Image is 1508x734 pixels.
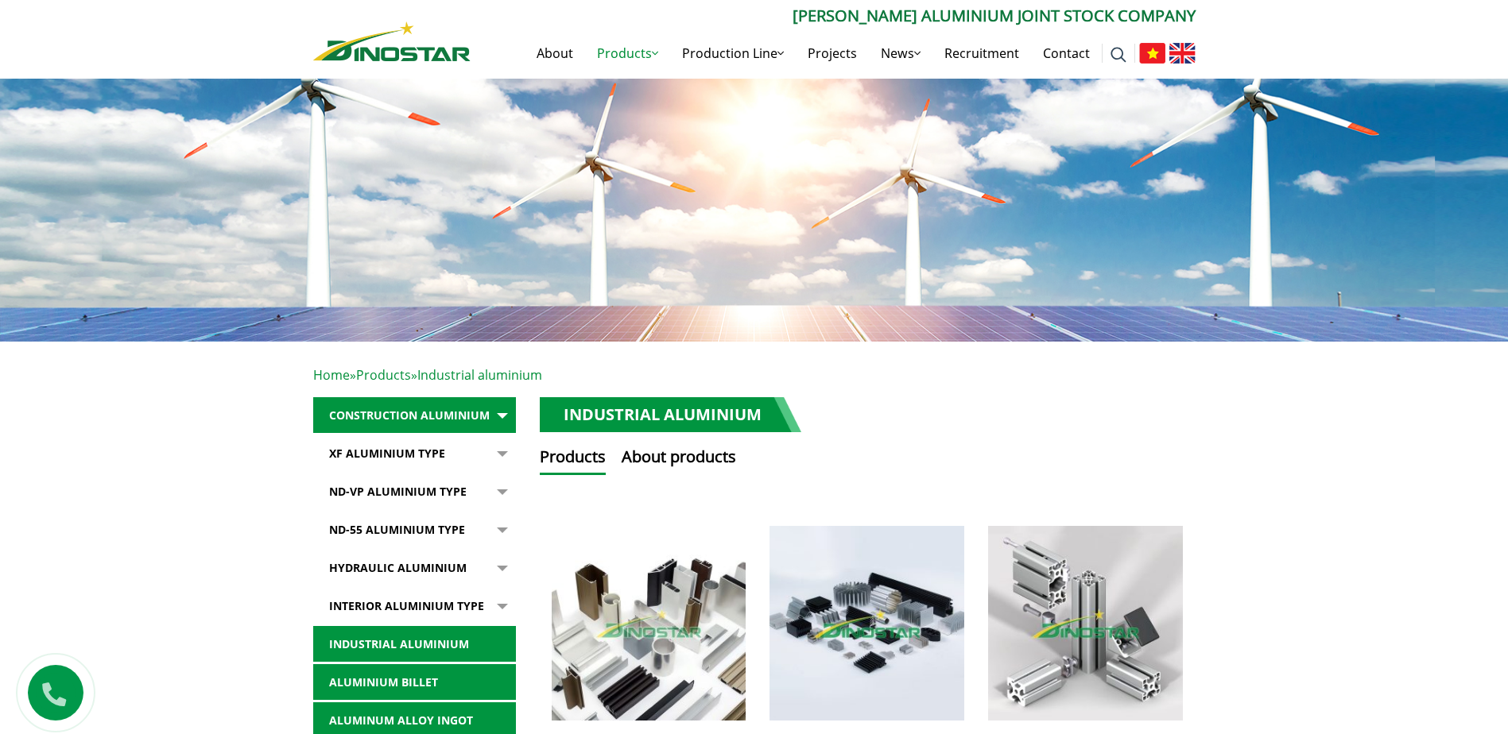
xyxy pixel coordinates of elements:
[1031,28,1102,79] a: Contact
[670,28,796,79] a: Production Line
[313,626,516,663] a: Industrial aluminium
[313,366,350,384] a: Home
[356,366,411,384] a: Products
[313,588,516,624] a: Interior Aluminium Type
[417,366,542,384] span: Industrial aluminium
[540,445,606,475] button: Products
[313,550,516,586] a: Hydraulic Aluminium
[585,28,670,79] a: Products
[313,512,516,548] a: ND-55 Aluminium type
[525,28,585,79] a: About
[552,526,746,720] img: Extruded aluminium in the consumer goods industry
[540,397,801,432] h1: Industrial aluminium
[313,366,542,384] span: » »
[622,445,736,475] button: About products
[932,28,1031,79] a: Recruitment
[313,473,516,510] a: ND-VP Aluminium type
[796,28,869,79] a: Projects
[1169,43,1196,64] img: English
[313,435,516,472] a: XF Aluminium type
[1111,47,1126,63] img: search
[471,4,1196,28] p: [PERSON_NAME] Aluminium Joint Stock Company
[313,397,516,434] a: Construction Aluminium
[313,21,471,61] img: Nhôm Dinostar
[770,526,964,720] img: Extruded Aluminum in the Mechanical – Electronics Industry
[869,28,932,79] a: News
[313,664,516,701] a: Aluminium billet
[988,526,1183,720] img: Extruded Aluminum in the Energy Industry
[1139,43,1165,64] img: Tiếng Việt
